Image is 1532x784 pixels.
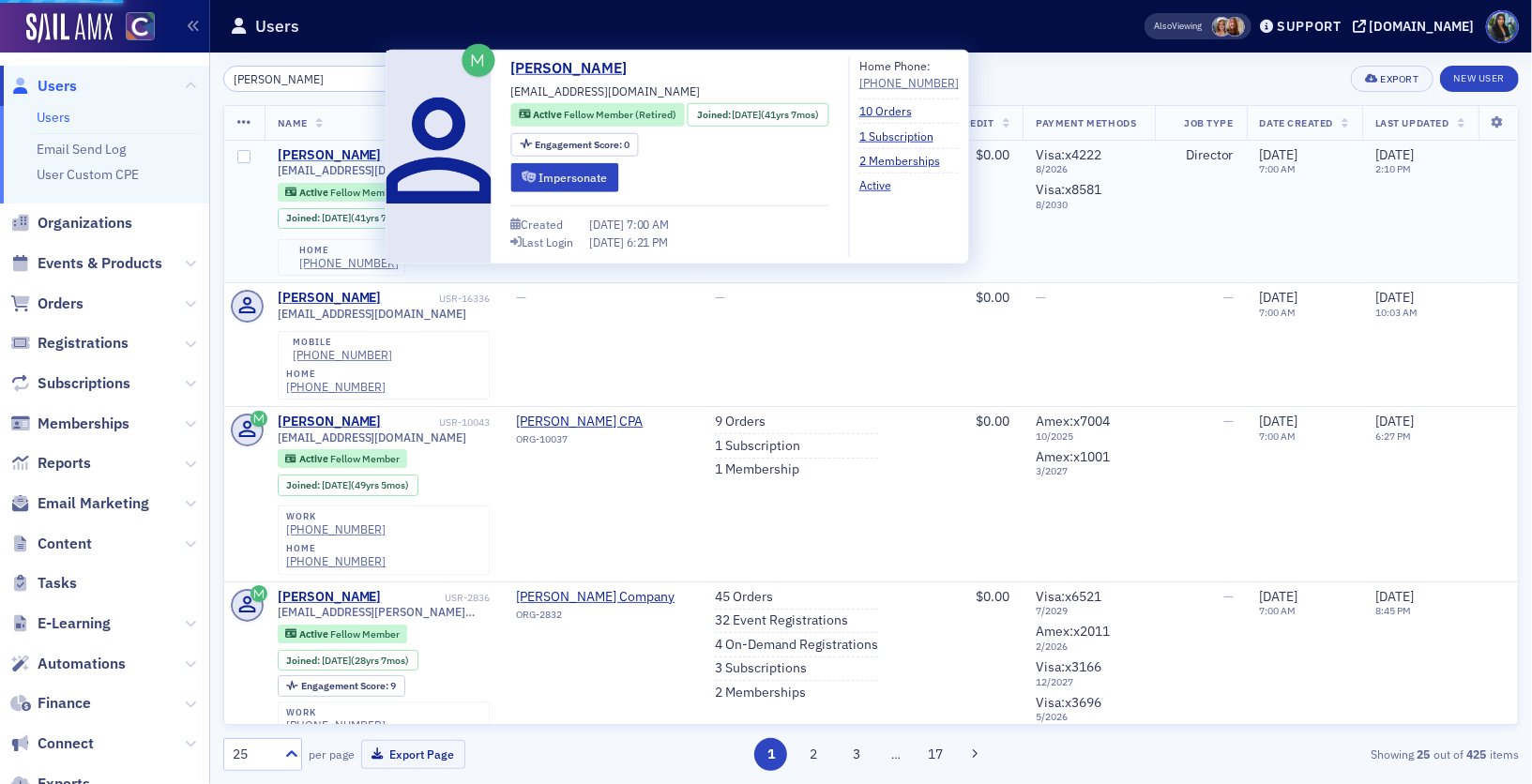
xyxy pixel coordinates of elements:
span: 8 / 2026 [1036,163,1142,175]
div: home [299,245,399,256]
div: Engagement Score: 9 [278,675,405,696]
span: Joined : [286,212,322,224]
span: 3 / 2027 [1036,465,1142,477]
time: 7:00 AM [1260,306,1297,319]
a: E-Learning [10,613,111,634]
span: Connect [38,733,94,754]
span: [EMAIL_ADDRESS][DOMAIN_NAME] [278,430,467,445]
a: [PERSON_NAME] [278,589,382,606]
button: 1 [754,738,787,771]
button: [DOMAIN_NAME] [1353,20,1481,33]
a: 3 Subscriptions [715,660,807,677]
a: Content [10,534,92,554]
span: Job Type [1185,116,1234,129]
div: Joined: 1976-03-31 00:00:00 [278,475,418,495]
span: [DATE] [1375,289,1414,306]
span: Email Marketing [38,493,149,514]
strong: 425 [1464,746,1490,762]
span: [DATE] [1260,588,1298,605]
div: Active: Active: Fellow Member (Retired) [278,183,451,202]
span: Active [533,108,564,121]
div: [PHONE_NUMBER] [293,348,392,362]
div: mobile [293,337,392,348]
span: $0.00 [976,146,1009,163]
span: [EMAIL_ADDRESS][DOMAIN_NAME] [278,307,467,321]
span: Visa : x6521 [1036,588,1101,605]
span: Fellow Member [330,452,400,465]
a: [PERSON_NAME] [511,57,642,80]
span: … [883,746,909,762]
span: Registrations [38,333,129,354]
time: 7:00 AM [1260,604,1297,617]
a: Users [37,109,70,126]
span: 5 / 2026 [1036,711,1142,723]
div: Active: Active: Fellow Member [278,625,408,643]
span: Fellow Member (Retired) [564,108,676,121]
time: 2:10 PM [1375,162,1411,175]
img: SailAMX [26,13,113,43]
a: [PHONE_NUMBER] [286,380,386,394]
div: 0 [535,140,629,150]
a: Reports [10,453,91,474]
a: 4 On-Demand Registrations [715,637,878,654]
div: Support [1277,18,1342,35]
span: $0.00 [976,413,1009,430]
span: Events & Products [38,253,162,274]
span: [DATE] [1260,146,1298,163]
span: Last Updated [1375,116,1449,129]
a: New User [1440,66,1519,92]
span: Active [299,627,330,641]
a: Finance [10,693,91,714]
span: [EMAIL_ADDRESS][DOMAIN_NAME] [278,163,467,177]
span: [DATE] [322,478,351,491]
span: [DATE] [1375,588,1414,605]
div: home [286,543,386,554]
span: — [1036,289,1046,306]
span: Visa : x8581 [1036,181,1101,198]
a: Subscriptions [10,373,130,394]
h1: Users [255,15,299,38]
a: Events & Products [10,253,162,274]
img: SailAMX [126,12,155,41]
strong: 25 [1414,746,1433,762]
div: Engagement Score: 0 [511,133,639,157]
a: [PERSON_NAME] Company [516,589,687,606]
span: [DATE] [732,107,761,120]
div: [DOMAIN_NAME] [1370,18,1475,35]
div: Showing out of items [1100,746,1519,762]
a: 2 Memberships [859,152,954,169]
span: — [715,289,725,306]
div: [PERSON_NAME] [278,414,382,430]
a: 1 Membership [715,461,799,478]
span: Users [38,76,77,97]
a: [PHONE_NUMBER] [286,718,386,732]
span: $0.00 [976,289,1009,306]
span: Payment Methods [1036,116,1136,129]
a: [PERSON_NAME] CPA [516,414,687,430]
span: Schuck-Chapman Company [516,589,687,606]
a: Orders [10,294,83,314]
a: Registrations [10,333,129,354]
button: Export Page [361,740,465,769]
span: Amex : x2011 [1036,623,1110,640]
a: [PHONE_NUMBER] [299,256,399,270]
span: Visa : x3696 [1036,694,1101,711]
span: Reports [38,453,91,474]
div: Last Login [523,236,574,247]
a: Connect [10,733,94,754]
span: Active [299,186,330,199]
a: [PERSON_NAME] [278,147,382,164]
a: Tasks [10,573,77,594]
a: 2 Memberships [715,685,806,701]
a: Active Fellow Member [285,453,399,465]
button: Impersonate [511,162,619,191]
label: per page [309,746,355,762]
a: Active Fellow Member [285,627,399,640]
span: Active [299,452,330,465]
button: Export [1351,66,1433,92]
